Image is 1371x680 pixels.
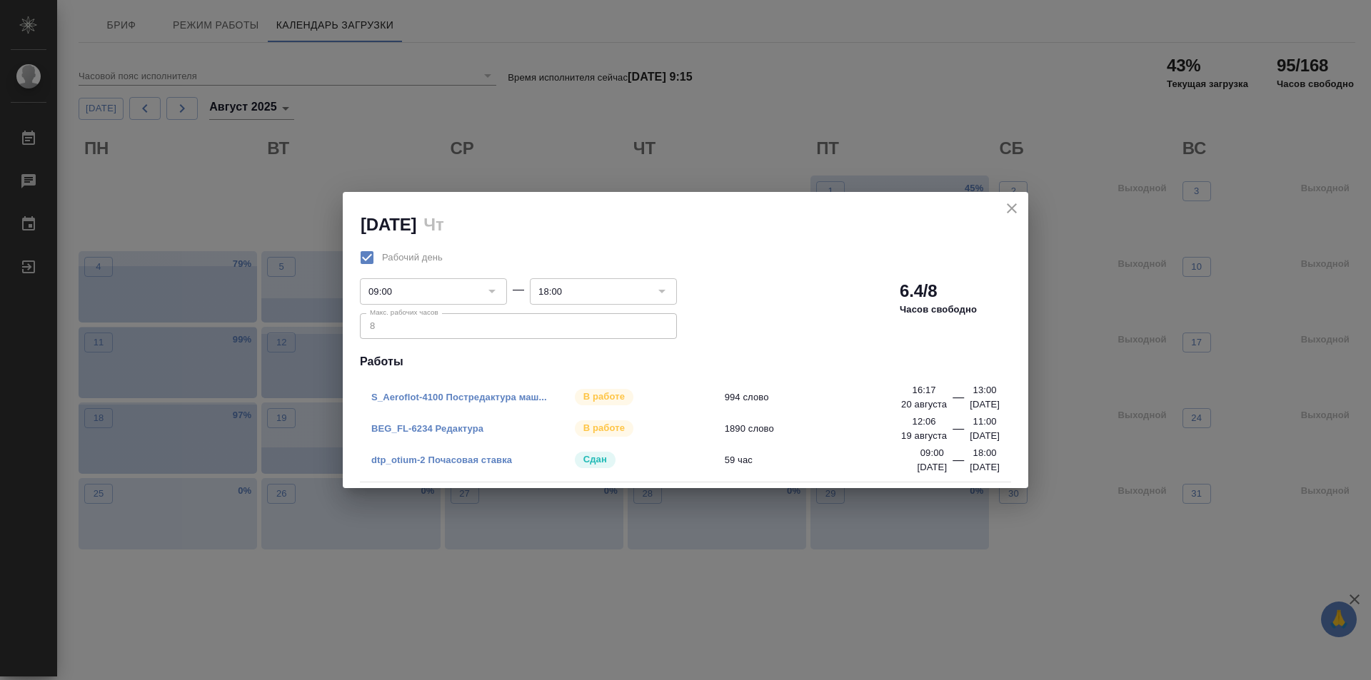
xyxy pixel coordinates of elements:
div: — [513,281,524,298]
button: close [1001,198,1023,219]
a: BEG_FL-6234 Редактура [371,423,483,434]
h2: 6.4/8 [900,280,937,303]
p: 20 августа [901,397,947,412]
span: 59 час [725,453,927,467]
h4: Работы [360,353,1011,370]
div: — [953,452,964,475]
h2: [DATE] [361,215,416,234]
p: Часов свободно [900,303,977,317]
p: [DATE] [970,429,1000,443]
p: 09:00 [920,446,944,460]
a: dtp_otium-2 Почасовая ставка [371,455,512,465]
p: В работе [583,390,625,404]
p: [DATE] [970,460,1000,475]
p: 11:00 [973,415,997,429]
p: [DATE] [917,460,947,475]
span: Рабочий день [382,250,443,265]
p: 13:00 [973,383,997,397]
a: S_Aeroflot-4100 Постредактура маш... [371,392,547,402]
h2: Чт [423,215,443,234]
div: — [953,420,964,443]
div: — [953,389,964,412]
p: [DATE] [970,397,1000,412]
p: 18:00 [973,446,997,460]
p: Сдан [583,452,607,467]
p: 12:06 [913,415,936,429]
p: В работе [583,421,625,435]
span: 1890 слово [725,422,927,436]
span: 994 слово [725,390,927,405]
p: 16:17 [913,383,936,397]
p: 19 августа [901,429,947,443]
